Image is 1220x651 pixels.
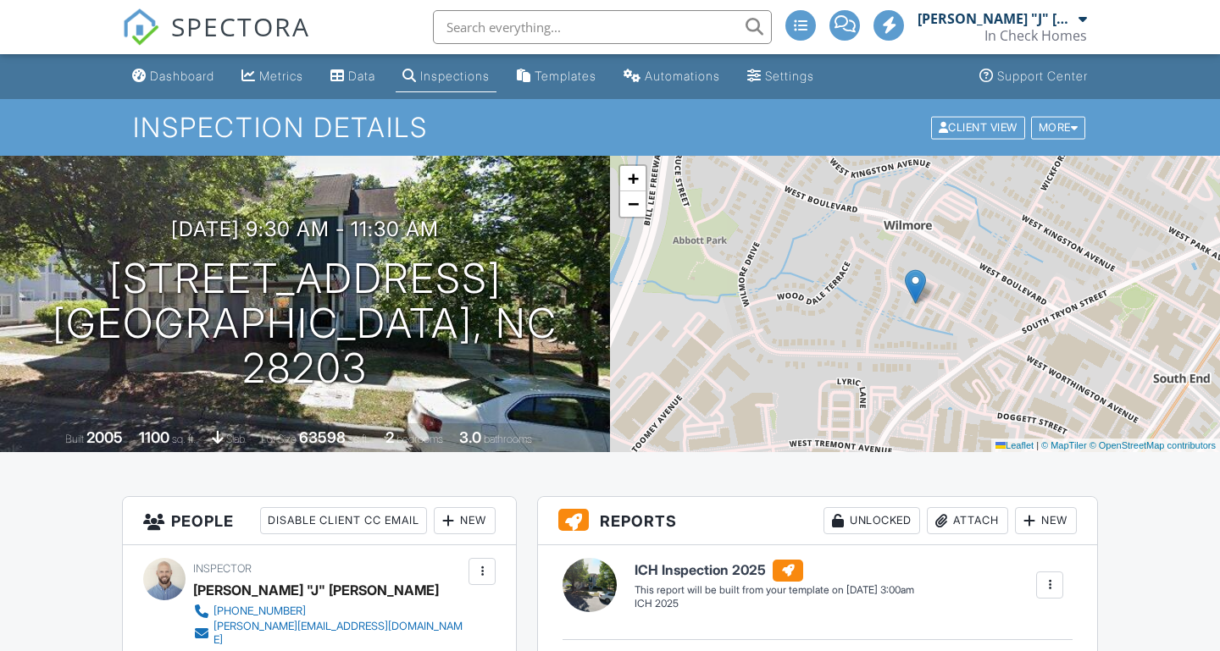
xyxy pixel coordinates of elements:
[259,69,303,83] div: Metrics
[620,191,646,217] a: Zoom out
[193,620,464,647] a: [PERSON_NAME][EMAIL_ADDRESS][DOMAIN_NAME]
[617,61,727,92] a: Automations (Advanced)
[635,597,914,611] div: ICH 2025
[635,583,914,597] div: This report will be built from your template on [DATE] 3:00am
[139,428,169,446] div: 1100
[997,69,1088,83] div: Support Center
[645,69,720,83] div: Automations
[635,560,914,582] h6: ICH Inspection 2025
[918,10,1074,27] div: [PERSON_NAME] "J" [PERSON_NAME]
[740,61,821,92] a: Settings
[171,218,439,240] h3: [DATE] 9:30 am - 11:30 am
[235,61,310,92] a: Metrics
[823,507,920,534] div: Unlocked
[27,257,583,390] h1: [STREET_ADDRESS] [GEOGRAPHIC_DATA], NC 28203
[261,433,297,445] span: Lot Size
[226,433,245,445] span: slab
[86,428,123,446] div: 2005
[434,507,496,534] div: New
[538,497,1097,545] h3: Reports
[213,620,464,647] div: [PERSON_NAME][EMAIL_ADDRESS][DOMAIN_NAME]
[193,603,464,620] a: [PHONE_NUMBER]
[535,69,596,83] div: Templates
[65,433,84,445] span: Built
[348,433,369,445] span: sq.ft.
[628,168,639,189] span: +
[133,113,1087,142] h1: Inspection Details
[484,433,532,445] span: bathrooms
[123,497,516,545] h3: People
[995,440,1034,450] a: Leaflet
[122,8,159,46] img: The Best Home Inspection Software - Spectora
[122,23,310,58] a: SPECTORA
[1036,440,1039,450] span: |
[385,428,394,446] div: 2
[348,69,375,83] div: Data
[931,116,1025,139] div: Client View
[299,428,346,446] div: 63598
[1041,440,1087,450] a: © MapTiler
[459,428,481,446] div: 3.0
[193,577,439,603] div: [PERSON_NAME] "J" [PERSON_NAME]
[260,507,427,534] div: Disable Client CC Email
[324,61,382,92] a: Data
[396,61,496,92] a: Inspections
[171,8,310,44] span: SPECTORA
[929,120,1029,133] a: Client View
[765,69,814,83] div: Settings
[973,61,1095,92] a: Support Center
[1090,440,1216,450] a: © OpenStreetMap contributors
[1015,507,1077,534] div: New
[433,10,772,44] input: Search everything...
[628,193,639,214] span: −
[984,27,1087,44] div: In Check Homes
[510,61,603,92] a: Templates
[927,507,1008,534] div: Attach
[396,433,443,445] span: bedrooms
[150,69,214,83] div: Dashboard
[905,269,926,304] img: Marker
[172,433,196,445] span: sq. ft.
[620,166,646,191] a: Zoom in
[1031,116,1086,139] div: More
[125,61,221,92] a: Dashboard
[420,69,490,83] div: Inspections
[213,604,306,618] div: [PHONE_NUMBER]
[193,562,252,575] span: Inspector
